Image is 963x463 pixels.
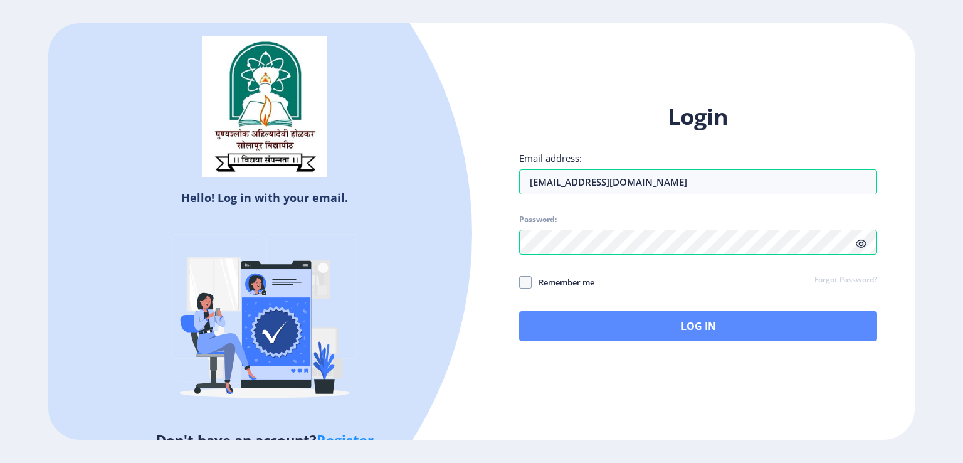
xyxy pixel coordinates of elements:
[155,210,374,430] img: Verified-rafiki.svg
[58,430,472,450] h5: Don't have an account?
[519,152,582,164] label: Email address:
[519,169,877,194] input: Email address
[532,275,594,290] span: Remember me
[202,36,327,178] img: sulogo.png
[519,215,557,225] label: Password:
[519,102,877,132] h1: Login
[814,275,877,286] a: Forgot Password?
[317,430,374,449] a: Register
[519,311,877,341] button: Log In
